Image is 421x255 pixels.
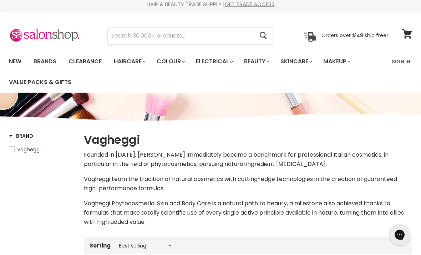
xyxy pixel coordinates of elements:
a: Colour [151,54,189,69]
label: Sorting [90,242,111,249]
h3: Brand [9,132,33,139]
input: Search [108,28,254,44]
a: Makeup [318,54,355,69]
a: Value Packs & Gifts [4,75,77,90]
a: Haircare [108,54,150,69]
button: Search [254,28,273,44]
form: Product [107,27,273,44]
p: Vagheggi team the tradition of natural cosmetics with cutting-edge technologies in the creation o... [84,175,412,193]
ul: Main menu [4,51,387,93]
a: Beauty [239,54,274,69]
a: Electrical [191,54,237,69]
iframe: Gorgias live chat messenger [385,221,414,248]
p: Orders over $149 ship free! [321,32,388,39]
span: Vagheggi [17,146,41,153]
a: Vagheggi [9,146,75,153]
a: Skincare [275,54,316,69]
a: New [4,54,27,69]
a: GET TRADE ACCESS [225,0,275,8]
a: Clearance [63,54,107,69]
h1: Vagheggi [84,132,412,147]
p: Founded in [DATE], [PERSON_NAME] immediately became a benchmark for professional Italian cosmetic... [84,150,412,169]
a: Sign In [387,54,415,69]
a: Brands [28,54,62,69]
span: Vagheggi Phytocosmetici Skin and Body Care is a natural path to beauty, a milestone also achieved... [84,199,404,226]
